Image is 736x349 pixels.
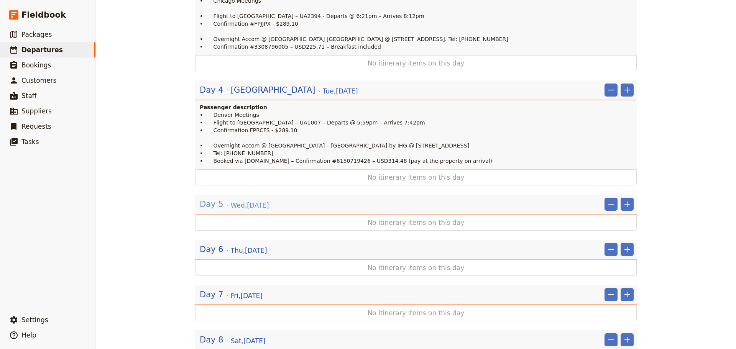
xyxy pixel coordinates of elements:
[621,84,634,97] button: Add
[605,288,618,301] button: Remove
[621,198,634,211] button: Add
[323,87,358,96] span: Tue , [DATE]
[200,84,223,96] span: Day 4
[200,84,358,96] button: Edit day information
[21,31,52,38] span: Packages
[200,244,223,255] span: Day 6
[200,289,263,300] button: Edit day information
[21,92,37,100] span: Staff
[21,331,36,339] span: Help
[200,103,634,111] h4: Passenger description
[231,201,269,210] span: Wed , [DATE]
[200,334,223,346] span: Day 8
[231,246,267,255] span: Thu , [DATE]
[21,123,51,130] span: Requests
[231,84,315,96] span: [GEOGRAPHIC_DATA]
[21,107,52,115] span: Suppliers
[21,77,56,84] span: Customers
[200,198,223,210] span: Day 5
[200,244,267,255] button: Edit day information
[605,333,618,346] button: Remove
[21,46,63,54] span: Departures
[605,84,618,97] button: Remove
[220,59,612,68] span: No itinerary items on this day
[231,291,263,300] span: Fri , [DATE]
[200,111,634,165] p: • Denver Meetings • Flight to [GEOGRAPHIC_DATA] – UA1007 – Departs @ 5:59pm – Arrives 7:42pm • Co...
[621,288,634,301] button: Add
[621,333,634,346] button: Add
[21,9,66,21] span: Fieldbook
[621,243,634,256] button: Add
[220,173,612,182] span: No itinerary items on this day
[220,308,612,318] span: No itinerary items on this day
[605,198,618,211] button: Remove
[21,316,48,324] span: Settings
[220,263,612,272] span: No itinerary items on this day
[200,334,266,346] button: Edit day information
[200,289,223,300] span: Day 7
[605,243,618,256] button: Remove
[200,198,269,210] button: Edit day information
[21,61,51,69] span: Bookings
[231,336,266,346] span: Sat , [DATE]
[21,138,39,146] span: Tasks
[220,218,612,227] span: No itinerary items on this day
